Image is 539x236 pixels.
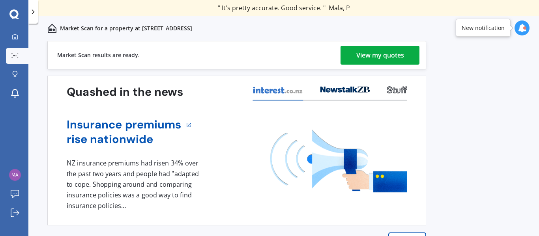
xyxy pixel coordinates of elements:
a: rise nationwide [67,132,182,147]
p: Market Scan for a property at [STREET_ADDRESS] [60,24,192,32]
div: NZ insurance premiums had risen 34% over the past two years and people had "adapted to cope. Shop... [67,158,202,211]
div: Market Scan results are ready. [57,41,140,69]
div: New notification [462,24,505,32]
div: View my quotes [356,46,404,65]
a: Insurance premiums [67,117,182,132]
img: 0da201bb17dd2fc76c1669b67ddfc202 [9,169,21,181]
img: media image [270,130,407,192]
img: home-and-contents.b802091223b8502ef2dd.svg [47,24,57,33]
h3: Quashed in the news [67,85,183,99]
a: View my quotes [341,46,419,65]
